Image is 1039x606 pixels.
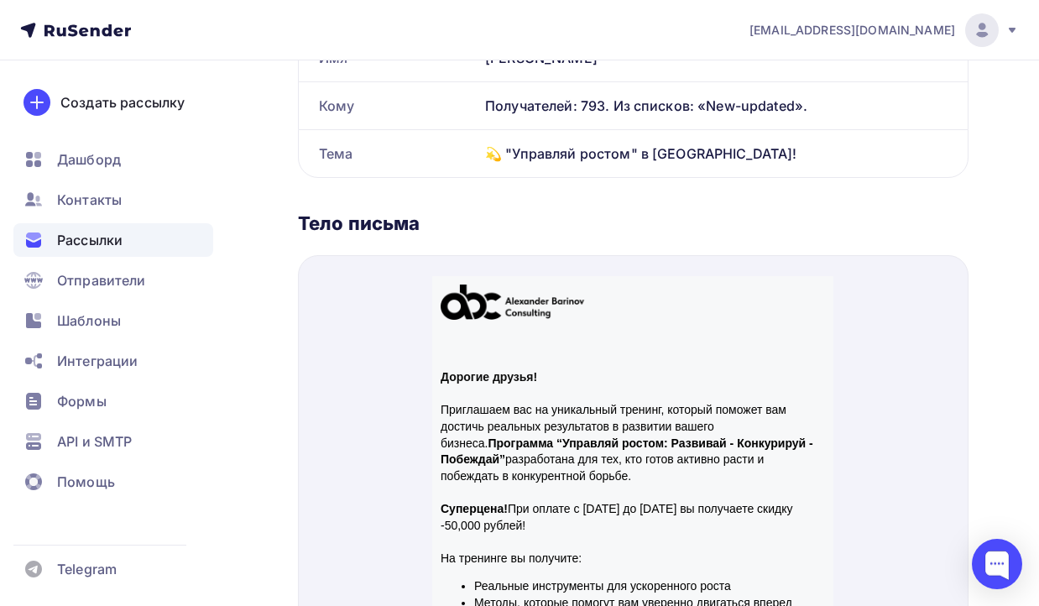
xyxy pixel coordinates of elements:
[57,472,115,492] span: Помощь
[298,212,969,235] div: Тело письма
[8,396,393,413] p: Дата начала в [GEOGRAPHIC_DATA]: [DATE]
[8,274,393,291] p: На тренинге вы получите:
[13,304,213,337] a: Шаблоны
[57,391,107,411] span: Формы
[299,82,478,129] div: Кому
[8,126,393,208] p: Приглашаем вас на уникальный тренинг, который поможет вам достичь реальных результатов в развитии...
[8,225,393,258] p: При оплате с [DATE] до [DATE] вы получаете скидку -50,000 рублей!
[42,302,393,319] p: Реальные инструменты для ускоренного роста
[13,264,213,297] a: Отправители
[13,223,213,257] a: Рассылки
[299,130,478,177] div: Тема
[57,351,138,371] span: Интеграции
[8,226,76,239] strong: Суперцена!
[478,130,968,177] div: 💫 "Управляй ростом" в [GEOGRAPHIC_DATA]!
[308,430,355,443] a: на сайте
[749,22,955,39] span: [EMAIL_ADDRESS][DOMAIN_NAME]
[57,431,132,452] span: API и SMTP
[485,96,948,116] div: Получателей: 793. Из списков: «New-updated».
[57,230,123,250] span: Рассылки
[60,92,185,112] div: Создать рассылку
[42,319,393,336] p: Методы, которые помогут вам уверенно двигаться вперед
[57,149,121,170] span: Дашборд
[57,311,121,331] span: Шаблоны
[13,143,213,176] a: Дашборд
[57,559,117,579] span: Telegram
[8,380,393,397] p: Дата начала в [GEOGRAPHIC_DATA]: [DATE]
[8,160,381,191] strong: Программа “Управляй ростом: Развивай - Конкурируй - Побеждай”
[749,13,1019,47] a: [EMAIL_ADDRESS][DOMAIN_NAME]
[57,270,146,290] span: Отправители
[13,183,213,217] a: Контакты
[8,429,393,446] p: 🎯 Узнайте больше и зарегистрируйтесь прямо сейчас .
[13,384,213,418] a: Формы
[8,94,105,107] strong: Дорогие друзья!
[57,190,122,210] span: Контакты
[42,336,393,353] p: Поддержку профессионалов и единомышленников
